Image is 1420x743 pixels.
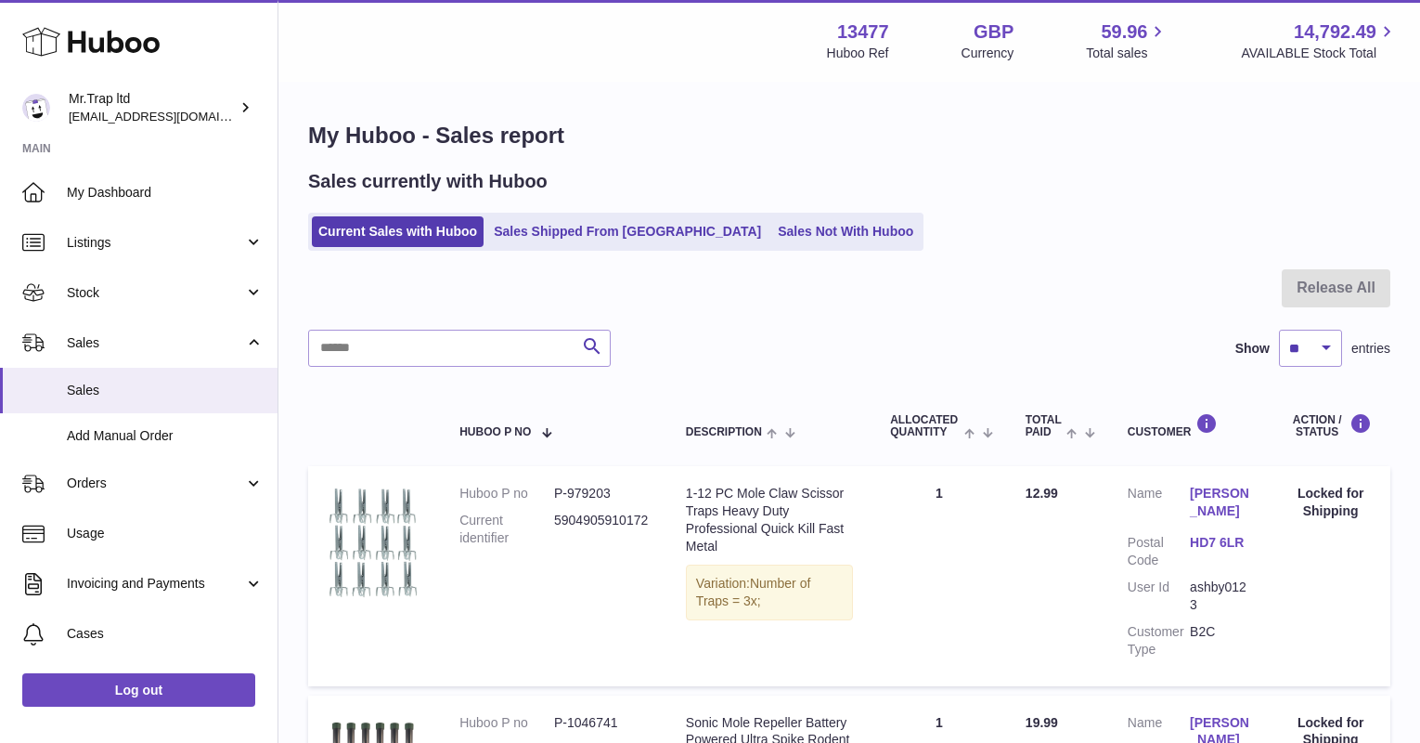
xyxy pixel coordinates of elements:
strong: 13477 [837,20,889,45]
span: Invoicing and Payments [67,575,244,593]
span: AVAILABLE Stock Total [1241,45,1398,62]
a: [PERSON_NAME] [1190,485,1252,520]
dt: Huboo P no [459,714,554,732]
div: Action / Status [1289,413,1372,438]
span: Cases [67,625,264,643]
label: Show [1235,340,1270,358]
span: Add Manual Order [67,427,264,445]
div: Currency [962,45,1014,62]
dt: Name [1128,485,1190,525]
a: Sales Not With Huboo [771,216,920,247]
span: Orders [67,475,244,492]
span: Listings [67,234,244,252]
span: My Dashboard [67,184,264,202]
span: Usage [67,525,264,542]
a: HD7 6LR [1190,534,1252,552]
div: 1-12 PC Mole Claw Scissor Traps Heavy Duty Professional Quick Kill Fast Metal [686,485,853,555]
div: Huboo Ref [827,45,889,62]
img: $_57.JPG [327,485,420,598]
span: Stock [67,284,244,302]
span: entries [1351,340,1390,358]
h2: Sales currently with Huboo [308,169,548,194]
div: Variation: [686,565,853,620]
dd: B2C [1190,623,1252,658]
div: Customer [1128,413,1252,438]
a: 59.96 Total sales [1086,20,1168,62]
dd: 5904905910172 [554,512,649,547]
div: Locked for Shipping [1289,485,1372,520]
span: Huboo P no [459,426,531,438]
span: 59.96 [1101,20,1147,45]
span: Total sales [1086,45,1168,62]
span: ALLOCATED Quantity [890,414,959,438]
div: Mr.Trap ltd [69,90,236,125]
dt: Huboo P no [459,485,554,502]
h1: My Huboo - Sales report [308,121,1390,150]
strong: GBP [974,20,1013,45]
dd: P-979203 [554,485,649,502]
a: Sales Shipped From [GEOGRAPHIC_DATA] [487,216,768,247]
span: Sales [67,334,244,352]
a: Log out [22,673,255,707]
img: office@grabacz.eu [22,94,50,122]
td: 1 [871,466,1007,685]
dt: User Id [1128,579,1190,614]
span: 14,792.49 [1294,20,1376,45]
span: Sales [67,382,264,399]
span: 19.99 [1026,715,1058,730]
span: Number of Traps = 3x; [696,576,810,608]
span: 12.99 [1026,486,1058,501]
a: 14,792.49 AVAILABLE Stock Total [1241,20,1398,62]
dd: ashby0123 [1190,579,1252,614]
span: Description [686,426,762,438]
a: Current Sales with Huboo [312,216,484,247]
dd: P-1046741 [554,714,649,732]
span: Total paid [1026,414,1062,438]
span: [EMAIL_ADDRESS][DOMAIN_NAME] [69,109,273,124]
dt: Postal Code [1128,534,1190,569]
dt: Current identifier [459,512,554,547]
dt: Customer Type [1128,623,1190,658]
